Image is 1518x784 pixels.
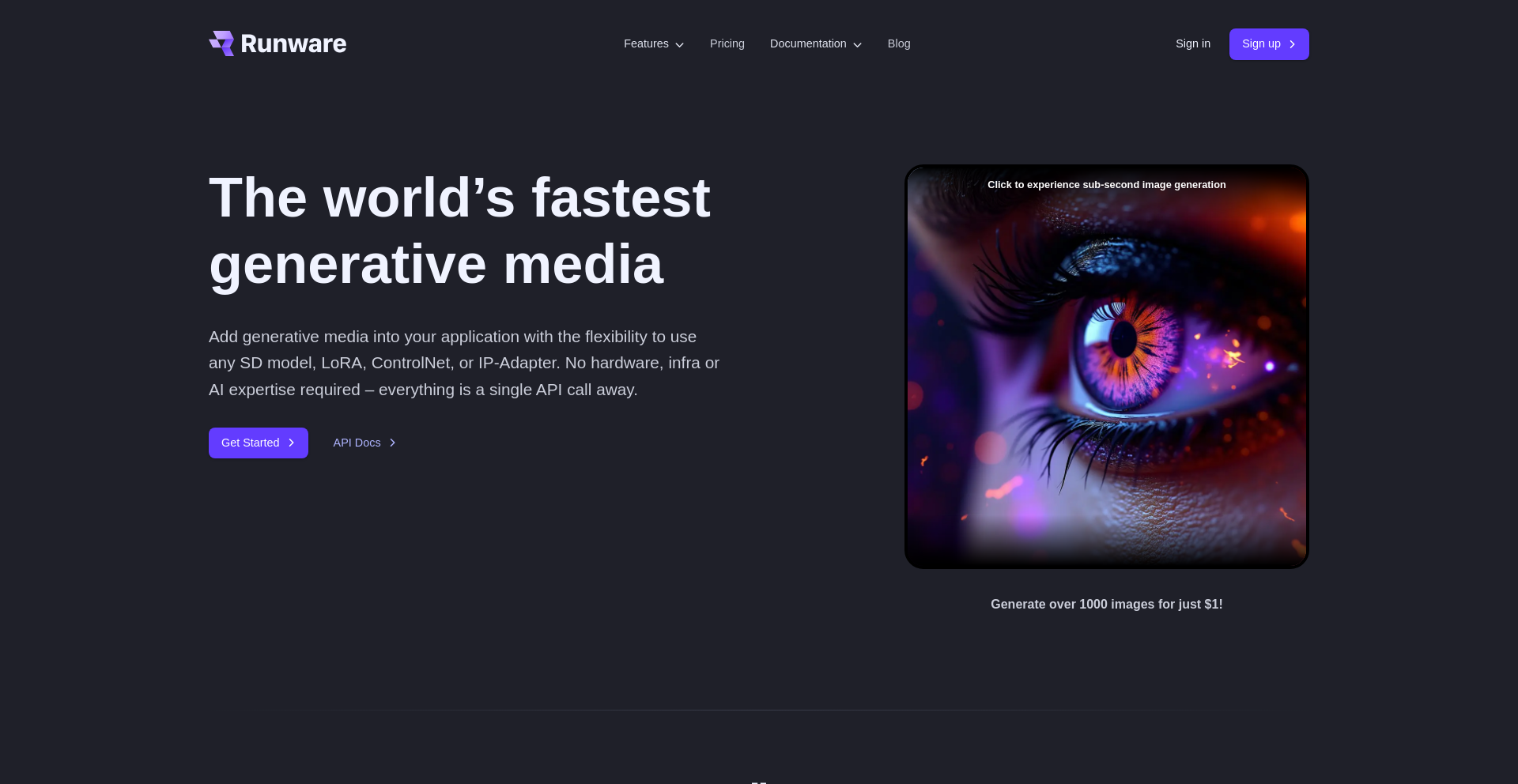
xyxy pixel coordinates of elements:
[209,31,346,56] a: Go to /
[991,594,1222,615] p: Generate over 1000 images for just $1!
[334,434,397,452] a: API Docs
[770,35,863,53] label: Documentation
[1176,35,1210,53] a: Sign in
[209,164,854,298] h1: The world’s fastest generative media
[624,35,685,53] label: Features
[888,35,911,53] a: Blog
[710,35,745,53] a: Pricing
[209,323,725,402] p: Add generative media into your application with the flexibility to use any SD model, LoRA, Contro...
[209,428,308,458] a: Get Started
[1229,28,1309,59] a: Sign up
